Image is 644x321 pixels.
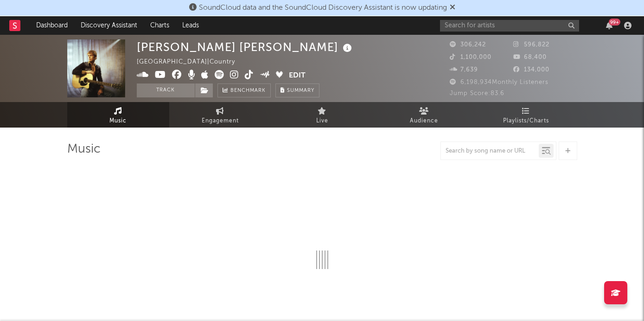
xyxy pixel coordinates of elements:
[475,102,577,128] a: Playlists/Charts
[606,22,612,29] button: 99+
[450,90,504,96] span: Jump Score: 83.6
[271,102,373,128] a: Live
[287,88,314,93] span: Summary
[441,148,539,155] input: Search by song name or URL
[450,54,491,60] span: 1,100,000
[202,116,239,127] span: Engagement
[169,102,271,128] a: Engagement
[513,54,547,60] span: 68,400
[513,42,549,48] span: 596,822
[513,67,549,73] span: 134,000
[289,70,306,82] button: Edit
[137,39,354,55] div: [PERSON_NAME] [PERSON_NAME]
[230,85,266,96] span: Benchmark
[373,102,475,128] a: Audience
[74,16,144,35] a: Discovery Assistant
[109,116,127,127] span: Music
[410,116,438,127] span: Audience
[217,83,271,97] a: Benchmark
[609,19,620,26] div: 99 +
[450,4,455,12] span: Dismiss
[137,57,246,68] div: [GEOGRAPHIC_DATA] | Country
[144,16,176,35] a: Charts
[450,42,486,48] span: 306,242
[440,20,579,32] input: Search for artists
[67,102,169,128] a: Music
[137,83,195,97] button: Track
[503,116,549,127] span: Playlists/Charts
[176,16,205,35] a: Leads
[30,16,74,35] a: Dashboard
[450,67,478,73] span: 7,639
[316,116,328,127] span: Live
[275,83,319,97] button: Summary
[450,79,548,85] span: 6,198,934 Monthly Listeners
[199,4,447,12] span: SoundCloud data and the SoundCloud Discovery Assistant is now updating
